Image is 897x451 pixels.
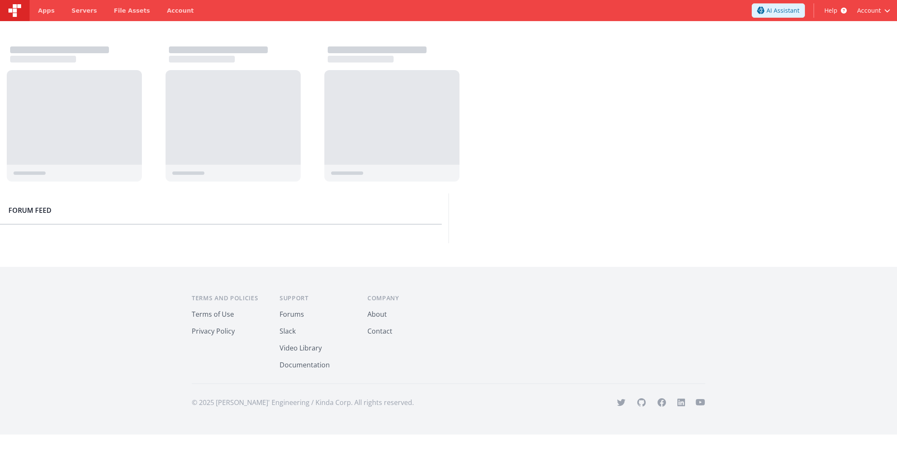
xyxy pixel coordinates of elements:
h3: Support [280,294,354,302]
button: Forums [280,309,304,319]
h3: Terms and Policies [192,294,266,302]
span: File Assets [114,6,150,15]
button: Video Library [280,343,322,353]
span: Servers [71,6,97,15]
button: Contact [367,326,392,336]
span: Help [824,6,837,15]
button: Account [857,6,890,15]
span: AI Assistant [767,6,799,15]
button: AI Assistant [752,3,805,18]
a: Privacy Policy [192,326,235,336]
span: Account [857,6,881,15]
p: © 2025 [PERSON_NAME]' Engineering / Kinda Corp. All rights reserved. [192,397,414,408]
span: Apps [38,6,54,15]
h2: Forum Feed [8,205,433,215]
h3: Company [367,294,442,302]
svg: viewBox="0 0 24 24" aria-hidden="true"> [677,398,685,407]
button: Documentation [280,360,330,370]
a: About [367,310,387,319]
a: Terms of Use [192,310,234,319]
a: Slack [280,326,296,336]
